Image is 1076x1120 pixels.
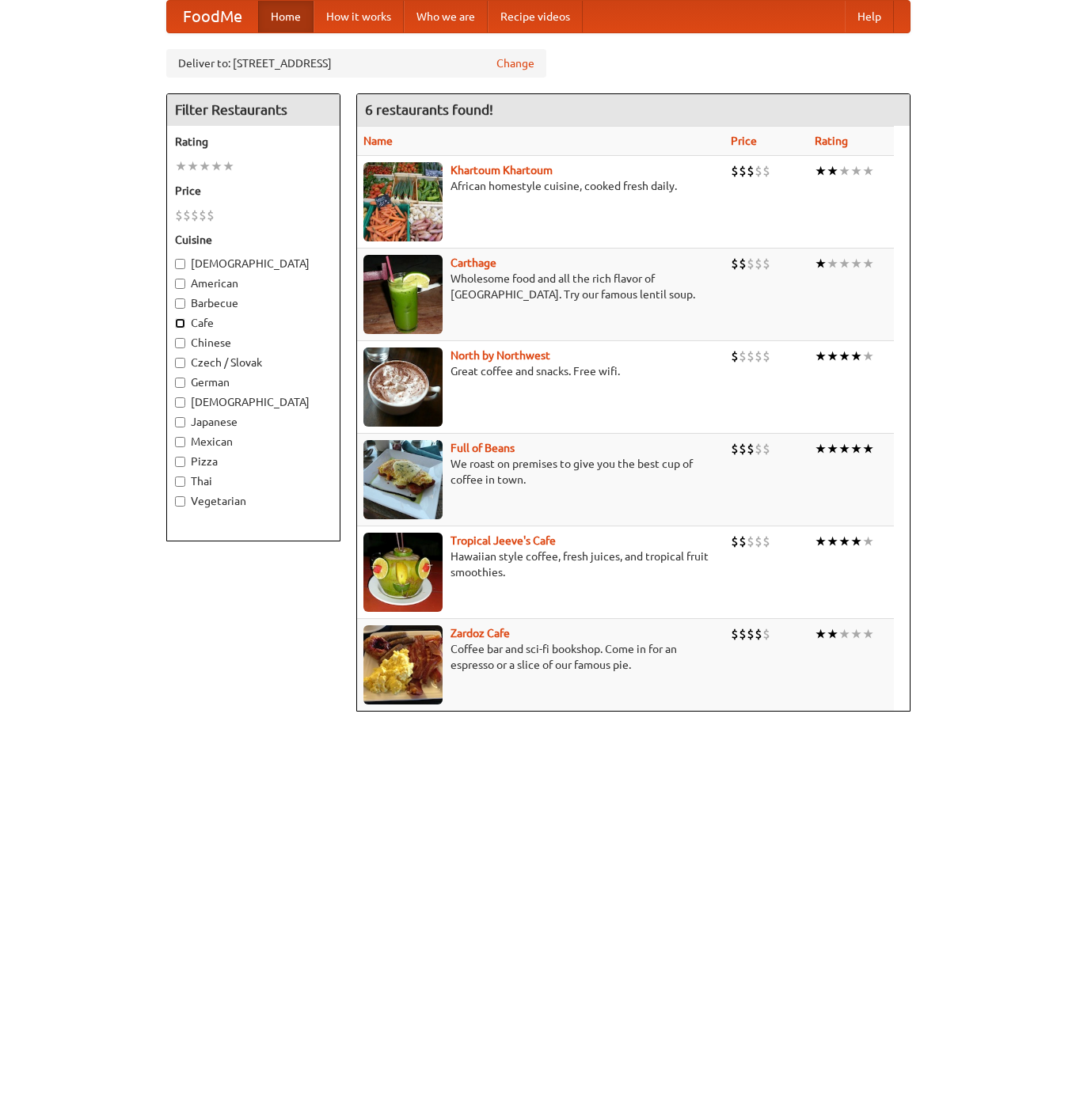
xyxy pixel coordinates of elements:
[815,255,827,272] li: ★
[827,440,838,457] li: ★
[207,207,215,224] li: $
[363,549,718,580] p: Hawaiian style coffee, fresh juices, and tropical fruit smoothies.
[762,533,770,550] li: $
[827,533,838,550] li: ★
[838,625,850,643] li: ★
[862,347,874,365] li: ★
[815,162,827,180] li: ★
[166,49,546,78] div: Deliver to: [STREET_ADDRESS]
[451,534,556,547] b: Tropical Jeeve's Cafe
[731,135,757,147] a: Price
[755,347,762,365] li: $
[175,378,185,388] input: German
[850,162,862,180] li: ★
[175,279,185,289] input: American
[175,493,332,509] label: Vegetarian
[199,207,207,224] li: $
[175,158,187,175] li: ★
[762,255,770,272] li: $
[762,625,770,643] li: $
[363,178,718,194] p: African homestyle cuisine, cooked fresh daily.
[175,335,332,351] label: Chinese
[451,256,496,269] a: Carthage
[862,162,874,180] li: ★
[363,641,718,673] p: Coffee bar and sci-fi bookshop. Come in for an espresso or a slice of our famous pie.
[187,158,199,175] li: ★
[755,533,762,550] li: $
[838,533,850,550] li: ★
[175,298,185,309] input: Barbecue
[850,533,862,550] li: ★
[175,207,183,224] li: $
[175,394,332,410] label: [DEMOGRAPHIC_DATA]
[175,318,185,328] input: Cafe
[258,1,314,32] a: Home
[175,496,185,507] input: Vegetarian
[363,363,718,379] p: Great coffee and snacks. Free wifi.
[838,255,850,272] li: ★
[755,440,762,457] li: $
[363,533,443,612] img: jeeves.jpg
[451,349,550,362] b: North by Northwest
[175,414,332,430] label: Japanese
[850,347,862,365] li: ★
[815,347,827,365] li: ★
[175,434,332,450] label: Mexican
[747,533,755,550] li: $
[363,135,393,147] a: Name
[838,440,850,457] li: ★
[747,255,755,272] li: $
[451,627,510,640] a: Zardoz Cafe
[838,162,850,180] li: ★
[838,347,850,365] li: ★
[175,355,332,370] label: Czech / Slovak
[496,55,534,71] a: Change
[739,533,747,550] li: $
[827,625,838,643] li: ★
[175,457,185,467] input: Pizza
[175,473,332,489] label: Thai
[363,456,718,488] p: We roast on premises to give you the best cup of coffee in town.
[827,255,838,272] li: ★
[731,533,739,550] li: $
[762,440,770,457] li: $
[365,102,493,117] ng-pluralize: 6 restaurants found!
[815,135,848,147] a: Rating
[314,1,404,32] a: How it works
[363,440,443,519] img: beans.jpg
[739,625,747,643] li: $
[451,164,553,177] a: Khartoum Khartoum
[747,625,755,643] li: $
[175,134,332,150] h5: Rating
[827,347,838,365] li: ★
[175,397,185,408] input: [DEMOGRAPHIC_DATA]
[175,476,185,487] input: Thai
[862,625,874,643] li: ★
[850,440,862,457] li: ★
[850,255,862,272] li: ★
[755,255,762,272] li: $
[191,207,199,224] li: $
[862,533,874,550] li: ★
[451,442,515,454] a: Full of Beans
[862,255,874,272] li: ★
[175,374,332,390] label: German
[731,347,739,365] li: $
[845,1,894,32] a: Help
[747,347,755,365] li: $
[815,625,827,643] li: ★
[747,162,755,180] li: $
[167,94,340,126] h4: Filter Restaurants
[175,338,185,348] input: Chinese
[175,183,332,199] h5: Price
[739,162,747,180] li: $
[175,358,185,368] input: Czech / Slovak
[739,347,747,365] li: $
[175,259,185,269] input: [DEMOGRAPHIC_DATA]
[862,440,874,457] li: ★
[167,1,258,32] a: FoodMe
[762,347,770,365] li: $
